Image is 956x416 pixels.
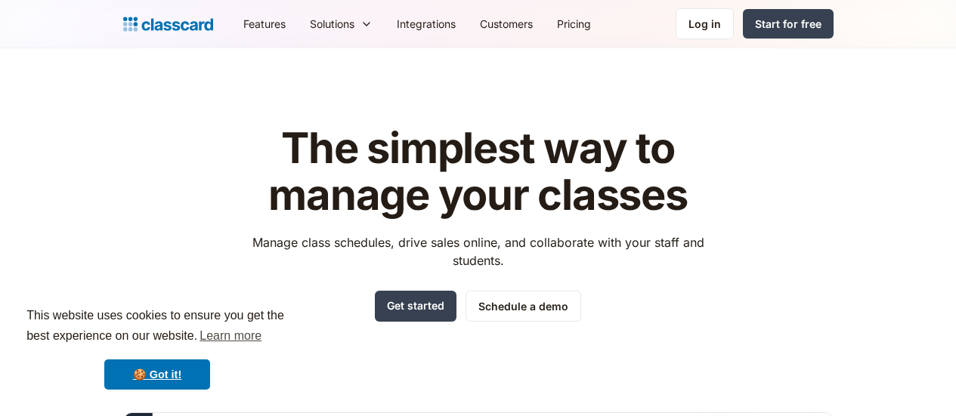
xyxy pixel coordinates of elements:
[310,16,354,32] div: Solutions
[123,14,213,35] a: home
[197,325,264,347] a: learn more about cookies
[375,291,456,322] a: Get started
[743,9,834,39] a: Start for free
[755,16,821,32] div: Start for free
[231,7,298,41] a: Features
[688,16,721,32] div: Log in
[466,291,581,322] a: Schedule a demo
[238,233,718,270] p: Manage class schedules, drive sales online, and collaborate with your staff and students.
[26,307,288,347] span: This website uses cookies to ensure you get the best experience on our website.
[298,7,385,41] div: Solutions
[12,292,302,404] div: cookieconsent
[676,8,734,39] a: Log in
[468,7,545,41] a: Customers
[545,7,603,41] a: Pricing
[385,7,468,41] a: Integrations
[104,359,210,390] a: dismiss cookie message
[238,125,718,218] h1: The simplest way to manage your classes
